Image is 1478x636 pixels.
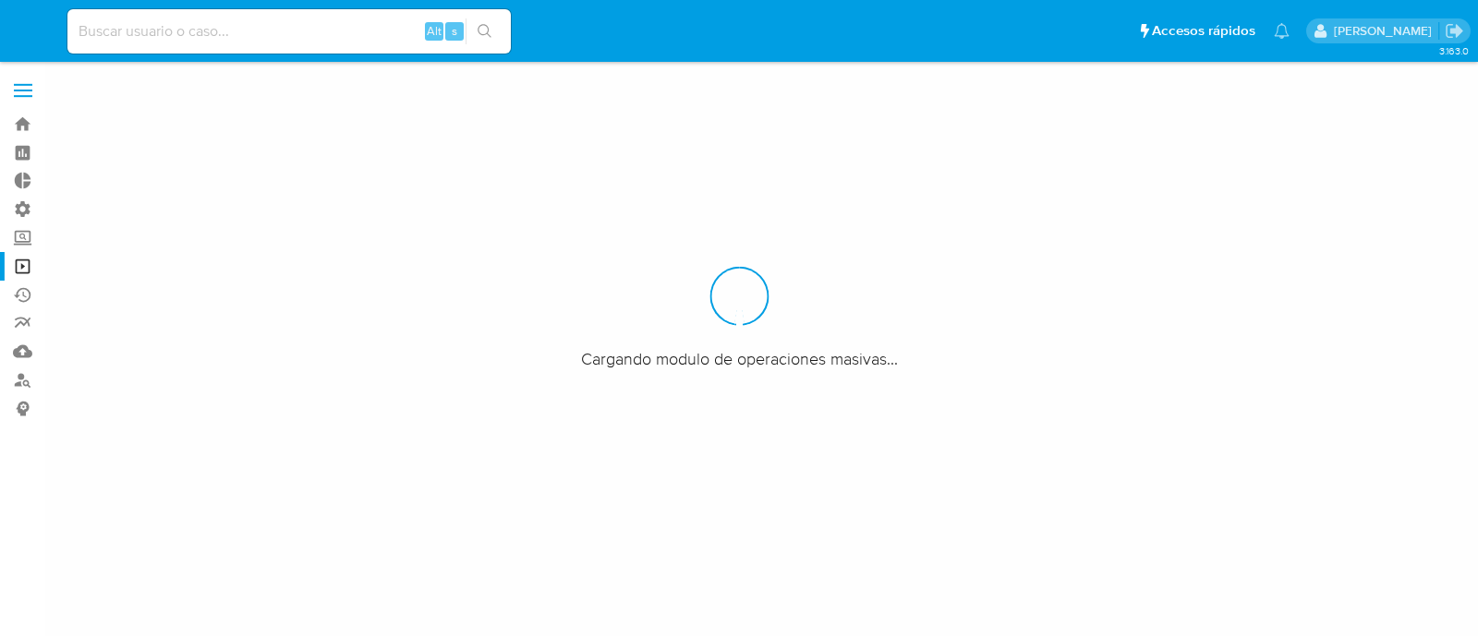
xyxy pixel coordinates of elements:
[1152,21,1255,41] span: Accesos rápidos
[581,347,898,369] span: Cargando modulo de operaciones masivas...
[466,18,503,44] button: search-icon
[427,22,442,40] span: Alt
[67,19,511,43] input: Buscar usuario o caso...
[452,22,457,40] span: s
[1274,23,1290,39] a: Notificaciones
[1334,22,1438,40] p: rociodaniela.benavidescatalan@mercadolibre.cl
[1445,21,1464,41] a: Salir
